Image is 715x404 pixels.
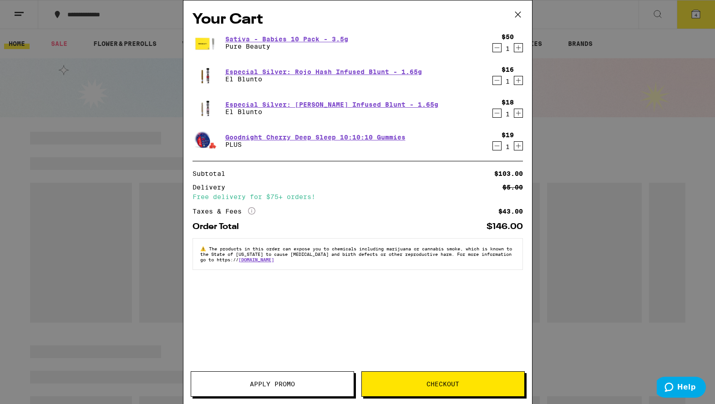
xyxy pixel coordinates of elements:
div: 1 [502,78,514,85]
div: Order Total [193,223,245,231]
div: $103.00 [494,170,523,177]
div: $146.00 [487,223,523,231]
button: Decrement [492,141,502,150]
div: Taxes & Fees [193,207,255,215]
span: Checkout [426,381,459,387]
button: Increment [514,141,523,150]
button: Decrement [492,109,502,118]
div: Subtotal [193,170,232,177]
p: Pure Beauty [225,43,348,50]
div: Delivery [193,184,232,190]
div: 1 [502,143,514,150]
a: [DOMAIN_NAME] [238,257,274,262]
p: El Blunto [225,108,438,115]
span: ⚠️ [200,246,209,251]
button: Decrement [492,76,502,85]
div: Free delivery for $75+ orders! [193,194,523,200]
div: $16 [502,66,514,73]
button: Increment [514,109,523,118]
a: Goodnight Cherry Deep Sleep 10:10:10 Gummies [225,134,406,141]
div: $43.00 [498,208,523,214]
img: El Blunto - Especial Silver: Rosa Diamond Infused Blunt - 1.65g [193,100,218,117]
div: 1 [502,45,514,52]
span: The products in this order can expose you to chemicals including marijuana or cannabis smoke, whi... [200,246,512,262]
a: Especial Silver: [PERSON_NAME] Infused Blunt - 1.65g [225,101,438,108]
button: Increment [514,43,523,52]
p: El Blunto [225,75,422,83]
a: Especial Silver: Rojo Hash Infused Blunt - 1.65g [225,68,422,75]
a: Sativa - Babies 10 Pack - 3.5g [225,35,348,43]
div: $18 [502,99,514,106]
span: Apply Promo [250,381,295,387]
button: Apply Promo [191,371,354,397]
h2: Your Cart [193,10,523,30]
button: Checkout [361,371,525,397]
div: $19 [502,131,514,139]
div: 1 [502,110,514,118]
button: Decrement [492,43,502,52]
button: Increment [514,76,523,85]
iframe: Opens a widget where you can find more information [657,377,706,399]
img: Pure Beauty - Sativa - Babies 10 Pack - 3.5g [193,30,218,55]
div: $5.00 [502,184,523,190]
div: $50 [502,33,514,40]
p: PLUS [225,141,406,148]
img: El Blunto - Especial Silver: Rojo Hash Infused Blunt - 1.65g [193,67,218,84]
img: PLUS - Goodnight Cherry Deep Sleep 10:10:10 Gummies [193,128,218,154]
